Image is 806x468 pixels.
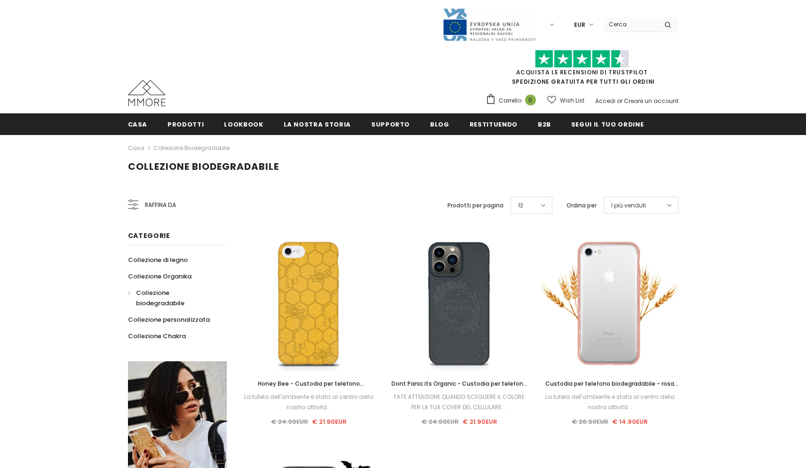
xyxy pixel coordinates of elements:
span: Casa [128,120,148,129]
a: Casa [128,143,144,154]
a: Collezione biodegradabile [153,144,230,152]
span: € 24.90EUR [271,417,308,426]
a: Javni Razpis [442,20,536,28]
a: Carrello 0 [486,94,541,108]
label: Prodotti per pagina [447,201,503,210]
a: Acquista le recensioni di TrustPilot [516,68,648,76]
img: Fidati di Pilot Stars [535,50,629,68]
a: Prodotti [168,113,204,135]
span: Segui il tuo ordine [571,120,644,129]
span: Blog [430,120,449,129]
span: € 26.90EUR [572,417,608,426]
img: Casi MMORE [128,80,166,106]
img: Javni Razpis [442,8,536,42]
span: Dont Panic its Organic - Custodia per telefono biodegradabile [391,380,527,398]
a: Restituendo [470,113,518,135]
a: Accedi [595,97,615,105]
a: Blog [430,113,449,135]
span: Collezione Chakra [128,332,186,341]
span: € 24.90EUR [422,417,459,426]
a: supporto [371,113,410,135]
a: Creare un account [624,97,678,105]
a: Collezione Organika [128,268,192,285]
span: B2B [538,120,551,129]
span: Collezione biodegradabile [136,288,184,308]
span: or [617,97,622,105]
span: Lookbook [224,120,263,129]
div: La tutela dell'ambiente è stata al centro della nostra attività... [542,392,678,412]
span: € 14.90EUR [612,417,648,426]
span: Wish List [560,96,584,105]
div: FATE ATTENZIONE QUANDO SCEGLIERE IL COLORE PER LA TUA COVER DEL CELLULARE.... [391,392,527,412]
span: EUR [574,20,585,30]
a: Lookbook [224,113,263,135]
span: supporto [371,120,410,129]
span: Collezione di legno [128,255,188,264]
a: Segui il tuo ordine [571,113,644,135]
span: I più venduti [611,201,646,210]
span: Carrello [499,96,521,105]
span: La nostra storia [284,120,351,129]
span: Custodia per telefono biodegradabile - rosa trasparente [545,380,678,398]
span: Prodotti [168,120,204,129]
a: Collezione personalizzata [128,311,210,328]
a: Collezione Chakra [128,328,186,344]
a: Wish List [547,92,584,109]
a: B2B [538,113,551,135]
span: Collezione Organika [128,272,192,281]
span: 0 [525,95,536,105]
span: Collezione personalizzata [128,315,210,324]
span: € 21.90EUR [312,417,347,426]
span: Raffina da [145,200,176,210]
a: Collezione di legno [128,252,188,268]
div: La tutela dell'ambiente è stata al centro della nostra attività... [241,392,377,412]
input: Search Site [603,17,657,31]
span: € 21.90EUR [463,417,497,426]
span: Categorie [128,231,170,240]
a: La nostra storia [284,113,351,135]
label: Ordina per [567,201,597,210]
span: SPEDIZIONE GRATUITA PER TUTTI GLI ORDINI [486,54,678,86]
a: Dont Panic its Organic - Custodia per telefono biodegradabile [391,379,527,389]
a: Casa [128,113,148,135]
span: Collezione biodegradabile [128,160,279,173]
a: Custodia per telefono biodegradabile - rosa trasparente [542,379,678,389]
span: 12 [518,201,523,210]
a: Collezione biodegradabile [128,285,216,311]
span: Honey Bee - Custodia per telefono biodegradabile - Giallo, arancione e nero [250,380,368,398]
span: Restituendo [470,120,518,129]
a: Honey Bee - Custodia per telefono biodegradabile - Giallo, arancione e nero [241,379,377,389]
